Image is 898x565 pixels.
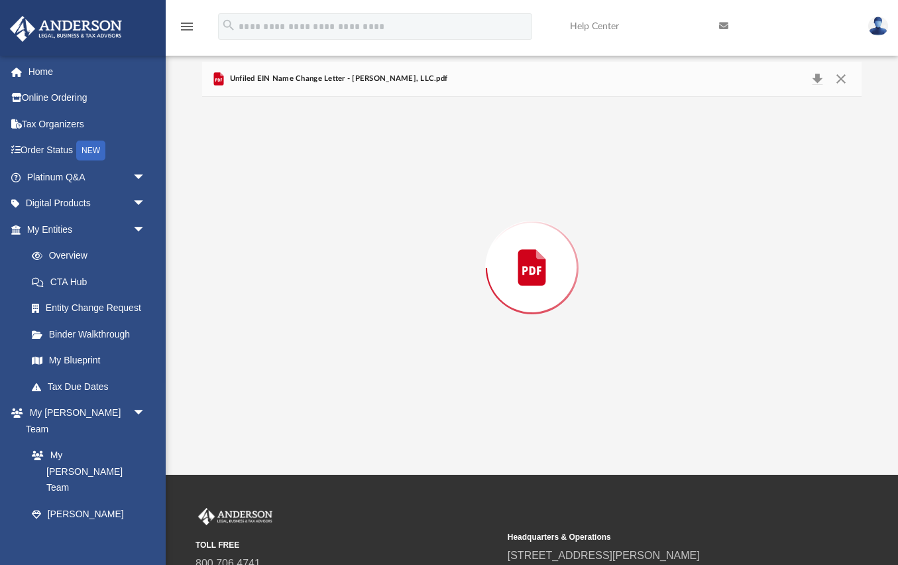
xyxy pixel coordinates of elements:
[828,70,852,88] button: Close
[868,17,888,36] img: User Pic
[227,73,447,85] span: Unfiled EIN Name Change Letter - [PERSON_NAME], LLC.pdf
[9,111,166,137] a: Tax Organizers
[196,508,275,525] img: Anderson Advisors Platinum Portal
[9,164,166,190] a: Platinum Q&Aarrow_drop_down
[9,400,159,442] a: My [PERSON_NAME] Teamarrow_drop_down
[179,25,195,34] a: menu
[9,190,166,217] a: Digital Productsarrow_drop_down
[508,550,700,561] a: [STREET_ADDRESS][PERSON_NAME]
[19,243,166,269] a: Overview
[133,400,159,427] span: arrow_drop_down
[133,190,159,218] span: arrow_drop_down
[202,62,862,439] div: Preview
[19,373,166,400] a: Tax Due Dates
[508,531,811,543] small: Headquarters & Operations
[19,442,152,501] a: My [PERSON_NAME] Team
[221,18,236,32] i: search
[133,216,159,243] span: arrow_drop_down
[9,216,166,243] a: My Entitiesarrow_drop_down
[133,164,159,191] span: arrow_drop_down
[19,501,159,543] a: [PERSON_NAME] System
[9,137,166,164] a: Order StatusNEW
[805,70,829,88] button: Download
[9,58,166,85] a: Home
[19,321,166,347] a: Binder Walkthrough
[19,295,166,322] a: Entity Change Request
[19,269,166,295] a: CTA Hub
[179,19,195,34] i: menu
[9,85,166,111] a: Online Ordering
[196,539,498,551] small: TOLL FREE
[6,16,126,42] img: Anderson Advisors Platinum Portal
[76,141,105,160] div: NEW
[19,347,159,374] a: My Blueprint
